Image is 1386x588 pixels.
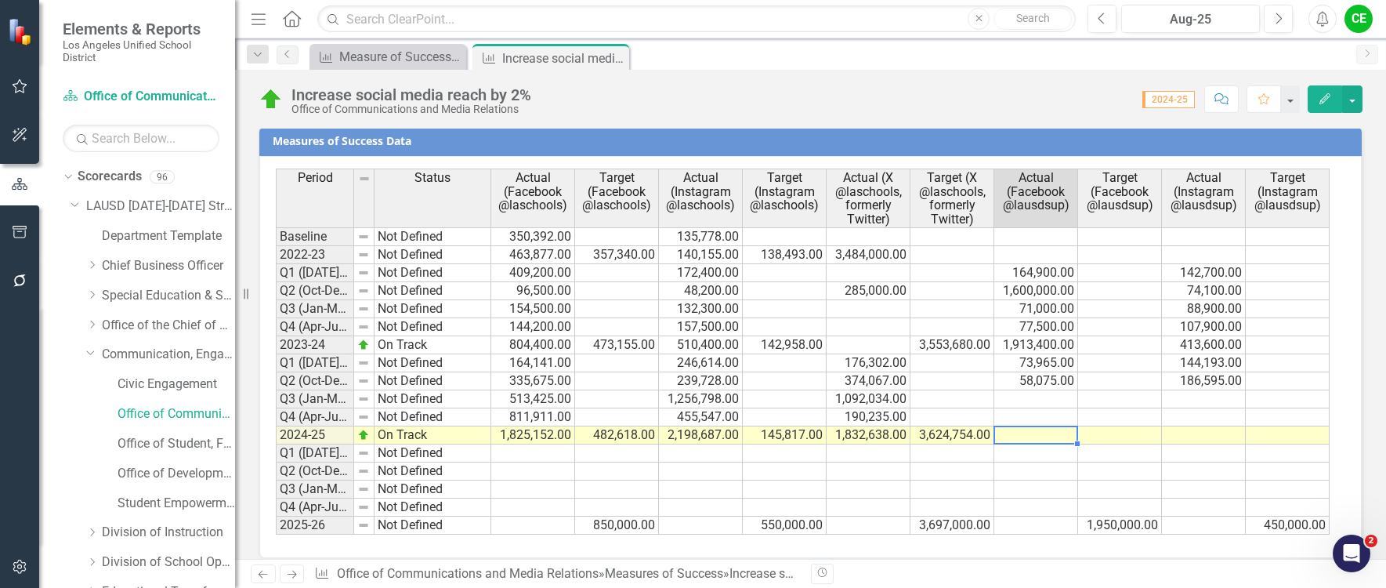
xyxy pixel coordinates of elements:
[1078,517,1162,535] td: 1,950,000.00
[994,300,1078,318] td: 71,000.00
[1165,171,1242,212] span: Actual (Instagram @lausdsup)
[994,282,1078,300] td: 1,600,000.00
[910,336,994,354] td: 3,553,680.00
[118,465,235,483] a: Office of Development and Civic Engagement
[313,47,462,67] a: Measure of Success - Scorecard Report
[375,318,491,336] td: Not Defined
[1162,300,1246,318] td: 88,900.00
[491,354,575,372] td: 164,141.00
[491,372,575,390] td: 335,675.00
[337,566,599,581] a: Office of Communications and Media Relations
[659,336,743,354] td: 510,400.00
[659,408,743,426] td: 455,547.00
[997,171,1074,212] span: Actual (Facebook @lausdsup)
[1365,535,1377,547] span: 2
[118,495,235,513] a: Student Empowerment Unit
[1162,336,1246,354] td: 413,600.00
[659,318,743,336] td: 157,500.00
[357,267,370,279] img: 8DAGhfEEPCf229AAAAAElFTkSuQmCC
[827,408,910,426] td: 190,235.00
[502,49,625,68] div: Increase social media reach by 2%
[375,499,491,517] td: Not Defined
[1246,517,1330,535] td: 450,000.00
[491,264,575,282] td: 409,200.00
[375,246,491,264] td: Not Defined
[357,321,370,333] img: 8DAGhfEEPCf229AAAAAElFTkSuQmCC
[276,264,354,282] td: Q1 ([DATE]-Sep)-23/24
[910,517,994,535] td: 3,697,000.00
[1162,354,1246,372] td: 144,193.00
[827,372,910,390] td: 374,067.00
[375,463,491,481] td: Not Defined
[729,566,919,581] div: Increase social media reach by 2%
[273,135,1354,147] h3: Measures of Success Data
[276,372,354,390] td: Q2 (Oct-Dec)-24/25
[276,445,354,463] td: Q1 ([DATE]-Sep)-25/26
[375,445,491,463] td: Not Defined
[357,501,370,514] img: 8DAGhfEEPCf229AAAAAElFTkSuQmCC
[102,524,235,542] a: Division of Instruction
[375,282,491,300] td: Not Defined
[659,246,743,264] td: 140,155.00
[743,246,827,264] td: 138,493.00
[276,336,354,354] td: 2023-24
[276,481,354,499] td: Q3 (Jan-Mar)-25/26
[357,519,370,532] img: 8DAGhfEEPCf229AAAAAElFTkSuQmCC
[1249,171,1326,212] span: Target (Instagram @lausdsup)
[491,300,575,318] td: 154,500.00
[291,86,531,103] div: Increase social media reach by 2%
[1121,5,1260,33] button: Aug-25
[375,227,491,246] td: Not Defined
[102,317,235,335] a: Office of the Chief of Staff
[276,300,354,318] td: Q3 (Jan-Mar)-23/24
[357,429,370,441] img: zOikAAAAAElFTkSuQmCC
[491,408,575,426] td: 811,911.00
[150,170,175,183] div: 96
[575,426,659,445] td: 482,618.00
[994,336,1078,354] td: 1,913,400.00
[276,408,354,426] td: Q4 (Apr-Jun)-24/25
[357,375,370,387] img: 8DAGhfEEPCf229AAAAAElFTkSuQmCC
[276,227,354,246] td: Baseline
[1142,91,1195,108] span: 2024-25
[375,264,491,282] td: Not Defined
[575,517,659,535] td: 850,000.00
[491,318,575,336] td: 144,200.00
[276,354,354,372] td: Q1 ([DATE]-Sep)-24/25
[276,499,354,517] td: Q4 (Apr-Jun)-25/26
[357,339,370,351] img: zOikAAAAAElFTkSuQmCC
[743,336,827,354] td: 142,958.00
[827,282,910,300] td: 285,000.00
[375,517,491,535] td: Not Defined
[375,354,491,372] td: Not Defined
[494,171,571,212] span: Actual (Facebook @laschools)
[491,282,575,300] td: 96,500.00
[375,426,491,445] td: On Track
[291,103,531,115] div: Office of Communications and Media Relations
[827,390,910,408] td: 1,092,034.00
[78,168,142,186] a: Scorecards
[491,227,575,246] td: 350,392.00
[743,517,827,535] td: 550,000.00
[993,8,1072,30] button: Search
[375,336,491,354] td: On Track
[276,282,354,300] td: Q2 (Oct-Dec)-23/24
[317,5,1076,33] input: Search ClearPoint...
[1162,264,1246,282] td: 142,700.00
[86,198,235,216] a: LAUSD [DATE]-[DATE] Strategic Plan
[578,171,655,212] span: Target (Facebook @laschools)
[659,300,743,318] td: 132,300.00
[1333,535,1370,572] iframe: Intercom live chat
[491,390,575,408] td: 513,425.00
[746,171,823,212] span: Target (Instagram @laschools)
[314,565,798,583] div: » »
[259,87,284,112] img: On Track
[830,171,907,226] span: Actual (X @laschools, formerly Twitter)
[63,38,219,64] small: Los Angeles Unified School District
[375,390,491,408] td: Not Defined
[827,426,910,445] td: 1,832,638.00
[102,257,235,275] a: Chief Business Officer
[276,463,354,481] td: Q2 (Oct-Dec)-25/26
[276,426,354,445] td: 2024-25
[491,426,575,445] td: 1,825,152.00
